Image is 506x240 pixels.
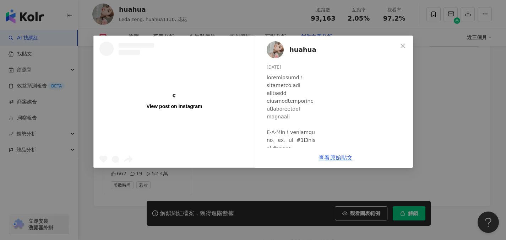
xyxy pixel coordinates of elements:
[267,41,284,58] img: KOL Avatar
[289,45,316,55] span: huahua
[267,41,397,58] a: KOL Avatarhuahua
[267,64,407,71] div: [DATE]
[94,36,255,167] a: View post on Instagram
[319,154,353,161] a: 查看原始貼文
[400,43,406,49] span: close
[396,39,410,53] button: Close
[146,103,202,110] div: View post on Instagram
